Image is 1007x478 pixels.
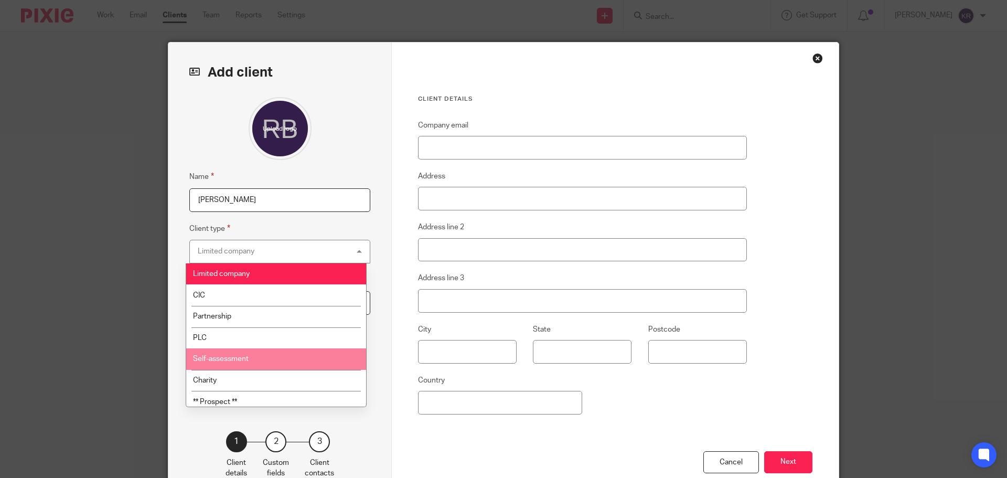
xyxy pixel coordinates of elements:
label: Name [189,171,214,183]
span: Charity [193,377,217,384]
label: Address [418,171,445,182]
label: State [533,324,551,335]
label: Address line 2 [418,222,464,232]
div: 2 [265,431,286,452]
div: 3 [309,431,330,452]
span: Partnership [193,313,231,320]
span: CIC [193,292,205,299]
div: Limited company [198,248,254,255]
button: Next [764,451,812,474]
div: Close this dialog window [812,53,823,63]
h2: Add client [189,63,370,81]
span: PLC [193,334,207,342]
label: Country [418,375,445,386]
label: City [418,324,431,335]
span: Limited company [193,270,250,278]
div: Cancel [703,451,759,474]
h3: Client details [418,95,747,103]
label: Postcode [648,324,680,335]
label: Address line 3 [418,273,464,283]
span: Self-assessment [193,355,249,363]
label: Company email [418,120,468,131]
div: 1 [226,431,247,452]
label: Client type [189,222,230,235]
